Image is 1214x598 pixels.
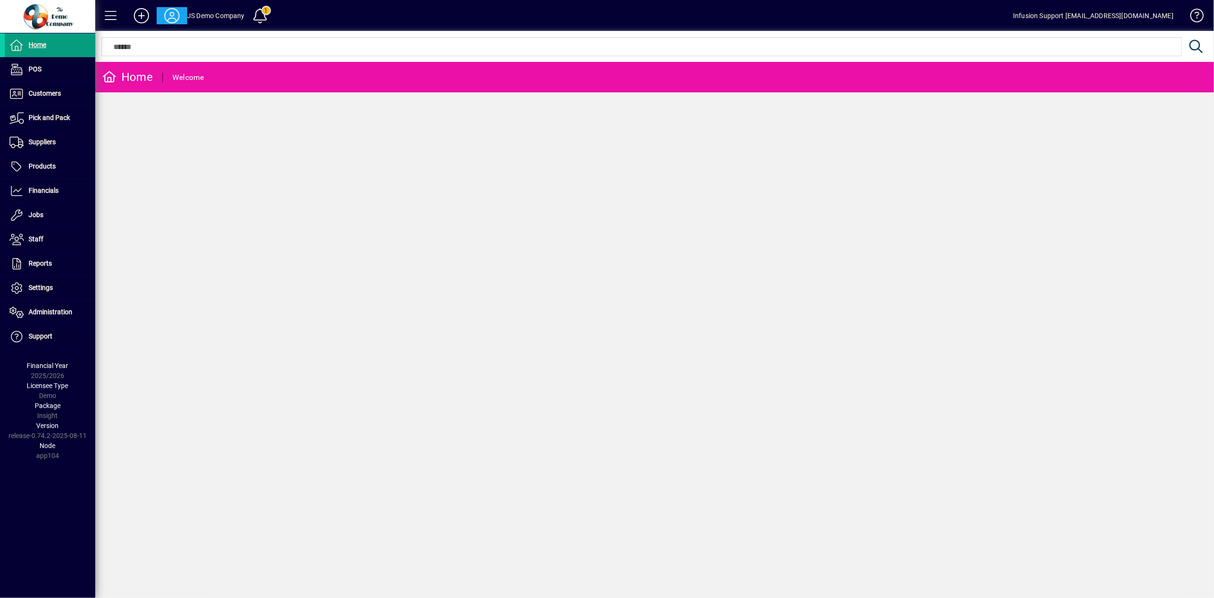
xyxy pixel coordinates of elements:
a: Settings [5,276,95,300]
div: Home [102,70,153,85]
span: Support [29,332,52,340]
span: Node [40,442,56,449]
span: Version [37,422,59,429]
span: Jobs [29,211,43,219]
a: Reports [5,252,95,276]
span: Home [29,41,46,49]
a: Staff [5,228,95,251]
a: Suppliers [5,130,95,154]
span: Financial Year [27,362,69,369]
span: Staff [29,235,43,243]
a: Support [5,325,95,349]
button: Profile [157,7,187,24]
a: Products [5,155,95,179]
a: Administration [5,300,95,324]
span: Reports [29,259,52,267]
span: Products [29,162,56,170]
span: Financials [29,187,59,194]
a: Knowledge Base [1183,2,1202,33]
a: Financials [5,179,95,203]
div: Infusion Support [EMAIL_ADDRESS][DOMAIN_NAME] [1013,8,1174,23]
button: Add [126,7,157,24]
span: Package [35,402,60,409]
span: Pick and Pack [29,114,70,121]
div: JS Demo Company [187,8,245,23]
span: Customers [29,90,61,97]
span: POS [29,65,41,73]
a: Pick and Pack [5,106,95,130]
span: Licensee Type [27,382,69,389]
span: Administration [29,308,72,316]
a: Jobs [5,203,95,227]
span: Settings [29,284,53,291]
a: Customers [5,82,95,106]
a: POS [5,58,95,81]
span: Suppliers [29,138,56,146]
